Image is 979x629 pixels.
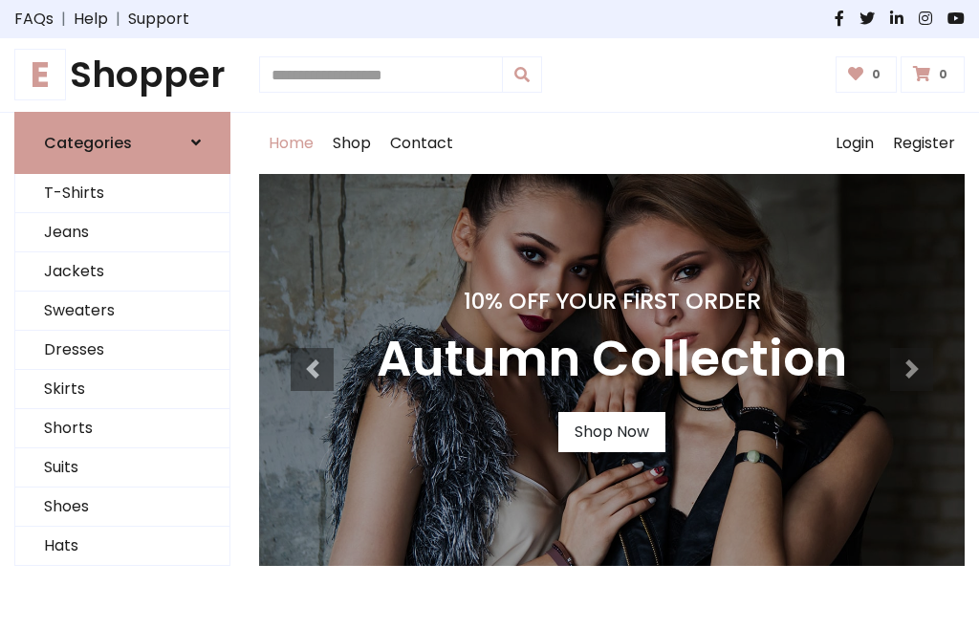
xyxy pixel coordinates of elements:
span: | [108,8,128,31]
span: 0 [867,66,885,83]
a: Shorts [15,409,229,448]
a: EShopper [14,54,230,97]
a: Categories [14,112,230,174]
h4: 10% Off Your First Order [377,288,847,314]
a: Jackets [15,252,229,292]
a: Dresses [15,331,229,370]
a: T-Shirts [15,174,229,213]
a: Skirts [15,370,229,409]
span: | [54,8,74,31]
a: FAQs [14,8,54,31]
a: Jeans [15,213,229,252]
a: Shoes [15,488,229,527]
a: Hats [15,527,229,566]
a: Register [883,113,965,174]
a: Shop [323,113,381,174]
span: E [14,49,66,100]
a: Suits [15,448,229,488]
a: Contact [381,113,463,174]
a: Shop Now [558,412,665,452]
a: Help [74,8,108,31]
h1: Shopper [14,54,230,97]
a: 0 [836,56,898,93]
h6: Categories [44,134,132,152]
a: Sweaters [15,292,229,331]
a: Support [128,8,189,31]
a: Login [826,113,883,174]
a: Home [259,113,323,174]
span: 0 [934,66,952,83]
h3: Autumn Collection [377,330,847,389]
a: 0 [901,56,965,93]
